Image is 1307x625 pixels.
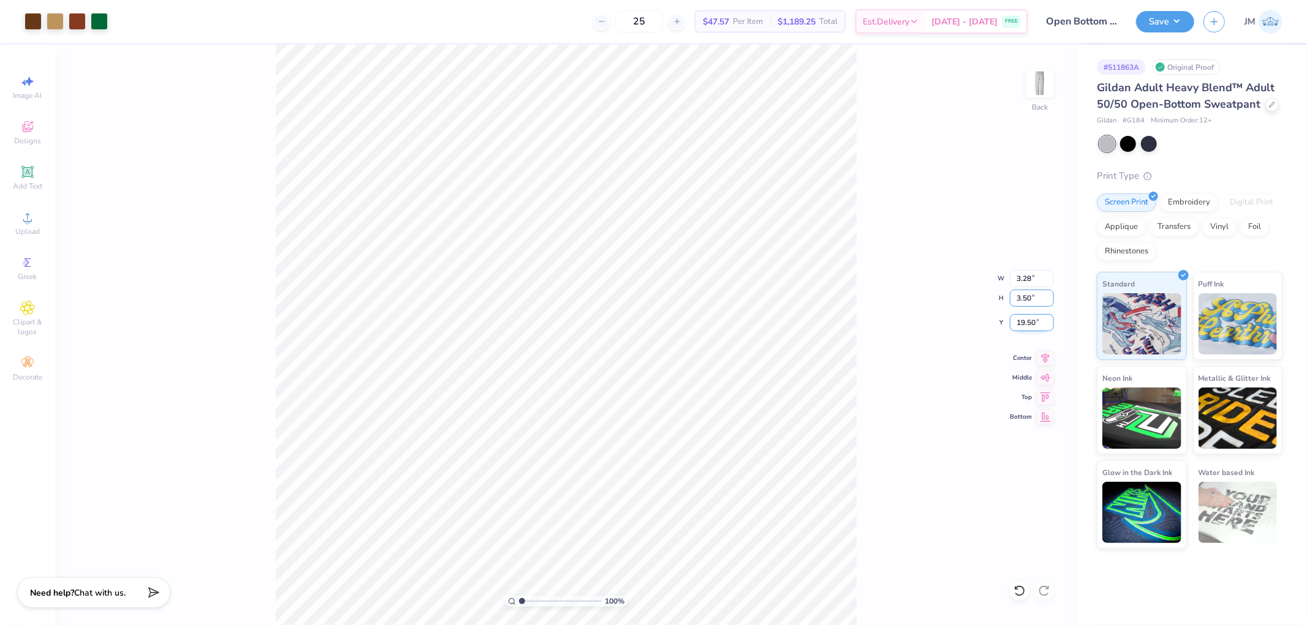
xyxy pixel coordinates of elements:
img: Puff Ink [1199,293,1278,354]
img: Glow in the Dark Ink [1102,482,1181,543]
span: Upload [15,226,40,236]
div: Back [1032,102,1048,113]
span: 100 % [605,596,624,607]
img: Standard [1102,293,1181,354]
div: Vinyl [1202,218,1237,236]
div: Screen Print [1097,193,1156,212]
div: Foil [1240,218,1269,236]
input: Untitled Design [1037,9,1127,34]
span: Standard [1102,277,1135,290]
span: Chat with us. [74,587,126,599]
span: Est. Delivery [863,15,909,28]
span: Clipart & logos [6,317,49,337]
span: Center [1010,354,1032,362]
img: Back [1028,71,1052,95]
span: Puff Ink [1199,277,1224,290]
span: Add Text [13,181,42,191]
span: # G184 [1123,116,1145,126]
strong: Need help? [30,587,74,599]
span: [DATE] - [DATE] [931,15,998,28]
span: Metallic & Glitter Ink [1199,372,1271,384]
span: Gildan [1097,116,1116,126]
div: Embroidery [1160,193,1218,212]
span: Greek [18,272,37,282]
img: Neon Ink [1102,387,1181,449]
span: Bottom [1010,413,1032,421]
span: Top [1010,393,1032,402]
span: FREE [1005,17,1018,26]
span: Per Item [733,15,763,28]
span: Total [819,15,838,28]
span: $1,189.25 [778,15,816,28]
div: Applique [1097,218,1146,236]
img: Water based Ink [1199,482,1278,543]
img: Metallic & Glitter Ink [1199,387,1278,449]
input: – – [615,10,663,32]
span: Glow in the Dark Ink [1102,466,1172,479]
span: Minimum Order: 12 + [1151,116,1212,126]
span: Water based Ink [1199,466,1255,479]
div: Print Type [1097,169,1282,183]
span: Neon Ink [1102,372,1132,384]
span: $47.57 [703,15,729,28]
div: Rhinestones [1097,242,1156,261]
span: Decorate [13,372,42,382]
div: Transfers [1150,218,1199,236]
div: Digital Print [1222,193,1281,212]
span: Middle [1010,373,1032,382]
span: Designs [14,136,41,146]
span: Image AI [13,91,42,100]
